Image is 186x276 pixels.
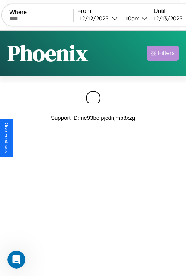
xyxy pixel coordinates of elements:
[4,123,9,153] div: Give Feedback
[9,9,73,16] label: Where
[77,8,150,15] label: From
[154,15,186,22] div: 12 / 13 / 2025
[158,49,175,57] div: Filters
[120,15,150,22] button: 10am
[80,15,112,22] div: 12 / 12 / 2025
[51,113,135,123] p: Support ID: me93befpjcdnjmb8xzg
[147,46,179,61] button: Filters
[7,38,88,68] h1: Phoenix
[122,15,142,22] div: 10am
[7,251,25,269] iframe: Intercom live chat
[77,15,120,22] button: 12/12/2025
